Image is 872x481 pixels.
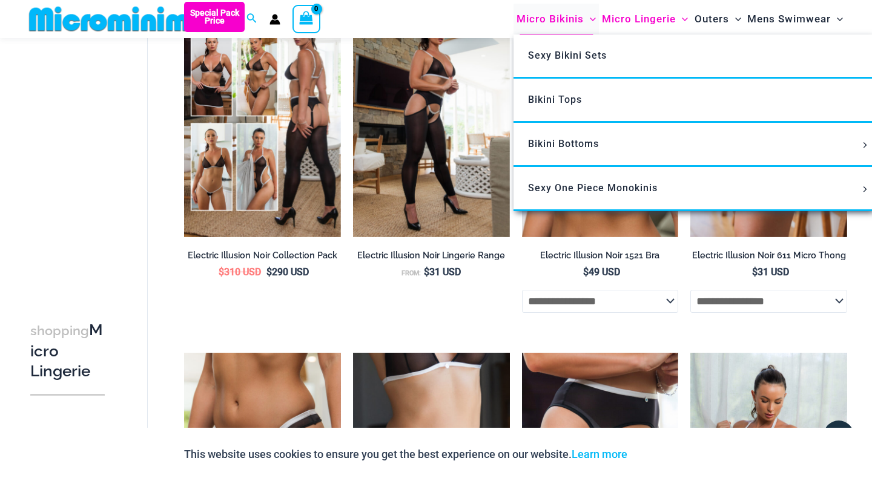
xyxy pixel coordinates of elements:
[752,266,789,278] bdi: 31 USD
[353,2,510,237] a: Electric Illusion Noir 1521 Bra 611 Micro 552 Tights 07Electric Illusion Noir 1521 Bra 682 Thong ...
[292,5,320,33] a: View Shopping Cart, empty
[695,4,729,34] span: Outers
[184,2,341,237] img: Collection Pack (3)
[512,2,848,36] nav: Site Navigation
[401,269,421,277] span: From:
[219,266,224,278] span: $
[729,4,741,34] span: Menu Toggle
[859,142,872,148] span: Menu Toggle
[528,138,599,149] span: Bikini Bottoms
[184,2,341,237] a: Collection Pack (3) Electric Illusion Noir 1949 Bodysuit 04Electric Illusion Noir 1949 Bodysuit 04
[752,266,758,278] span: $
[522,250,679,266] a: Electric Illusion Noir 1521 Bra
[599,4,691,34] a: Micro LingerieMenu ToggleMenu Toggle
[676,4,688,34] span: Menu Toggle
[583,266,589,278] span: $
[690,250,847,266] a: Electric Illusion Noir 611 Micro Thong
[514,4,599,34] a: Micro BikinisMenu ToggleMenu Toggle
[184,250,341,266] a: Electric Illusion Noir Collection Pack
[690,250,847,261] h2: Electric Illusion Noir 611 Micro Thong
[246,11,257,27] a: Search icon link
[528,182,658,194] span: Sexy One Piece Monokinis
[528,94,582,105] span: Bikini Tops
[353,250,510,261] h2: Electric Illusion Noir Lingerie Range
[424,266,429,278] span: $
[517,4,584,34] span: Micro Bikinis
[747,4,831,34] span: Mens Swimwear
[353,2,510,237] img: Electric Illusion Noir 1521 Bra 611 Micro 552 Tights 07
[522,250,679,261] h2: Electric Illusion Noir 1521 Bra
[184,9,245,25] b: Special Pack Price
[572,448,627,460] a: Learn more
[184,250,341,261] h2: Electric Illusion Noir Collection Pack
[744,4,846,34] a: Mens SwimwearMenu ToggleMenu Toggle
[353,250,510,266] a: Electric Illusion Noir Lingerie Range
[269,14,280,25] a: Account icon link
[859,186,872,192] span: Menu Toggle
[30,41,139,283] iframe: TrustedSite Certified
[424,266,461,278] bdi: 31 USD
[30,323,89,338] span: shopping
[30,320,105,382] h3: Micro Lingerie
[692,4,744,34] a: OutersMenu ToggleMenu Toggle
[219,266,261,278] bdi: 310 USD
[831,4,843,34] span: Menu Toggle
[584,4,596,34] span: Menu Toggle
[266,266,272,278] span: $
[24,5,223,33] img: MM SHOP LOGO FLAT
[266,266,309,278] bdi: 290 USD
[528,50,607,61] span: Sexy Bikini Sets
[583,266,620,278] bdi: 49 USD
[636,440,688,469] button: Accept
[602,4,676,34] span: Micro Lingerie
[184,445,627,463] p: This website uses cookies to ensure you get the best experience on our website.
